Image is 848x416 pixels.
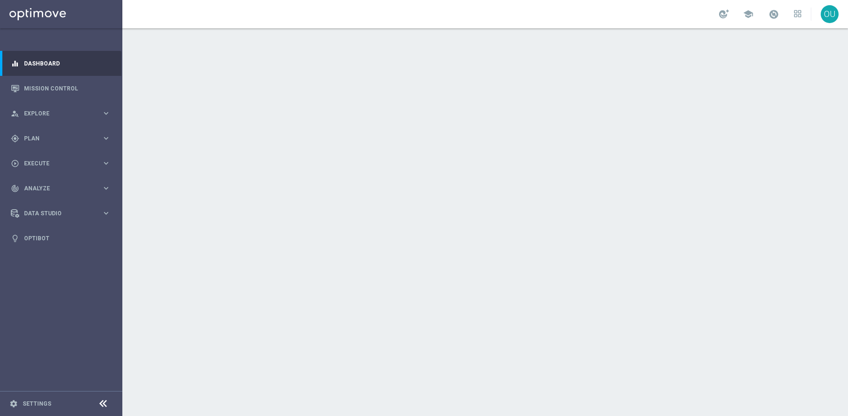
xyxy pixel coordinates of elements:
[24,51,111,76] a: Dashboard
[102,209,111,218] i: keyboard_arrow_right
[23,401,51,407] a: Settings
[11,234,19,243] i: lightbulb
[24,111,102,116] span: Explore
[10,60,111,67] button: equalizer Dashboard
[11,184,102,193] div: Analyze
[11,51,111,76] div: Dashboard
[102,159,111,168] i: keyboard_arrow_right
[24,226,111,251] a: Optibot
[10,135,111,142] button: gps_fixed Plan keyboard_arrow_right
[11,59,19,68] i: equalizer
[10,185,111,192] button: track_changes Analyze keyboard_arrow_right
[11,109,102,118] div: Explore
[24,76,111,101] a: Mission Control
[11,134,102,143] div: Plan
[11,109,19,118] i: person_search
[11,76,111,101] div: Mission Control
[10,110,111,117] button: person_search Explore keyboard_arrow_right
[24,136,102,141] span: Plan
[10,160,111,167] button: play_circle_outline Execute keyboard_arrow_right
[11,184,19,193] i: track_changes
[11,226,111,251] div: Optibot
[10,235,111,242] button: lightbulb Optibot
[11,134,19,143] i: gps_fixed
[11,209,102,218] div: Data Studio
[11,159,19,168] i: play_circle_outline
[24,161,102,166] span: Execute
[821,5,839,23] div: OU
[24,186,102,191] span: Analyze
[11,159,102,168] div: Execute
[9,400,18,408] i: settings
[10,85,111,92] button: Mission Control
[102,134,111,143] i: keyboard_arrow_right
[743,9,753,19] span: school
[24,211,102,216] span: Data Studio
[102,184,111,193] i: keyboard_arrow_right
[10,210,111,217] button: Data Studio keyboard_arrow_right
[102,109,111,118] i: keyboard_arrow_right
